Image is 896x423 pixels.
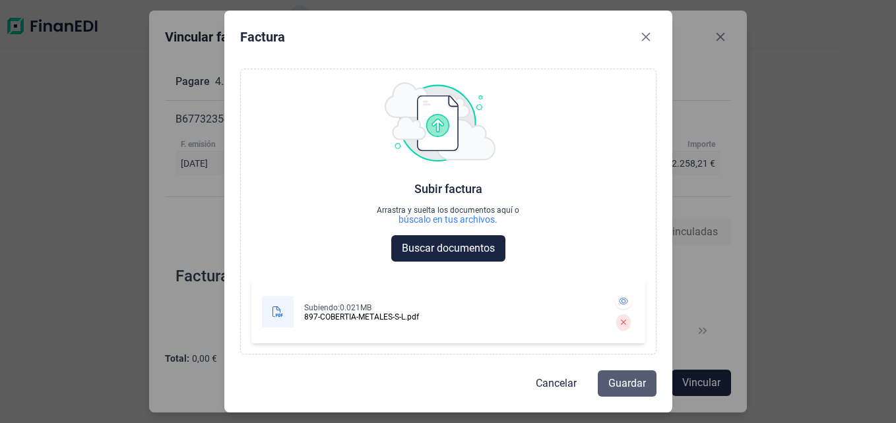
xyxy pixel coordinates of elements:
[391,235,505,262] button: Buscar documentos
[608,376,646,391] span: Guardar
[304,313,419,321] div: 897-COBERTIA-METALES-S-L.pdf
[399,214,497,225] div: búscalo en tus archivos.
[598,370,656,397] button: Guardar
[240,28,285,46] div: Factura
[414,183,482,196] div: Subir factura
[525,370,587,397] button: Cancelar
[536,376,577,391] span: Cancelar
[635,26,656,47] button: Close
[385,82,496,161] img: upload img
[402,240,495,256] span: Buscar documentos
[377,214,519,225] div: búscalo en tus archivos.
[377,206,519,214] div: Arrastra y suelta los documentos aquí o
[304,302,419,313] div: Subiendo: 0.021MB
